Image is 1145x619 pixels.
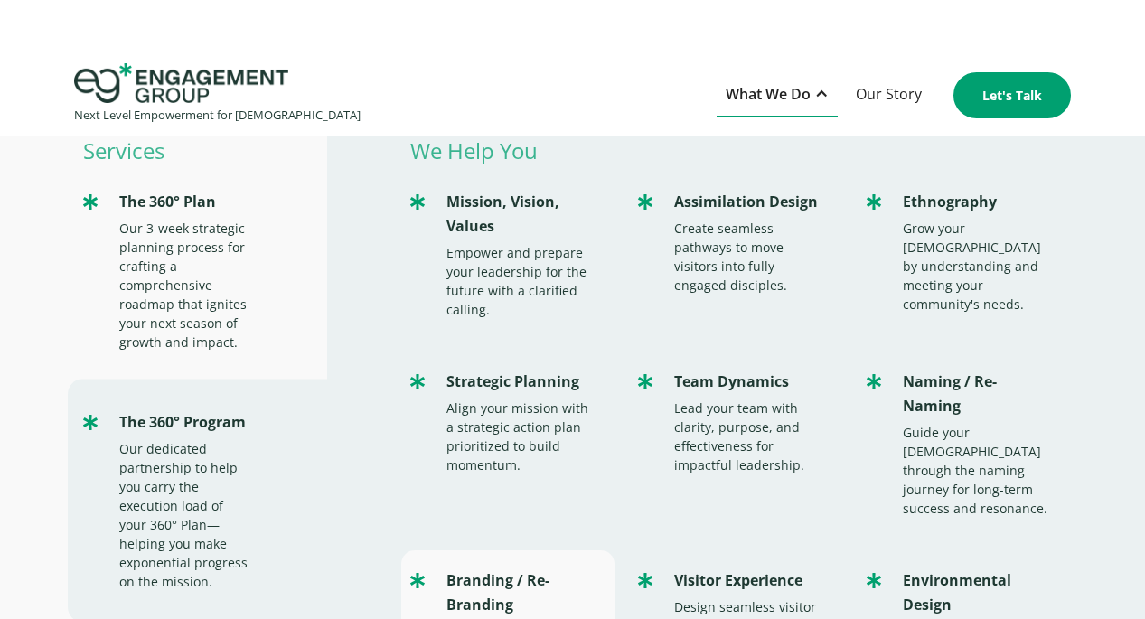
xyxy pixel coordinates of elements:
[446,568,596,617] div: Branding / Re-Branding
[119,410,251,435] div: The 360° Program
[119,219,251,352] div: Our 3-week strategic planning process for crafting a comprehensive roadmap that ignites your next...
[674,370,824,394] div: Team Dynamics
[674,190,824,214] div: Assimilation Design
[629,172,842,313] a: Assimilation DesignCreate seamless pathways to move visitors into fully engaged disciples.
[903,568,1053,617] div: Environmental Design
[119,190,251,214] div: The 360° Plan
[74,172,327,370] a: The 360° PlanOur 3-week strategic planning process for crafting a comprehensive roadmap that igni...
[726,82,811,107] div: What We Do
[74,138,327,163] p: Services
[858,352,1071,536] a: Naming / Re-NamingGuide your [DEMOGRAPHIC_DATA] through the naming journey for long-term success ...
[953,72,1071,118] a: Let's Talk
[903,190,1053,214] div: Ethnography
[74,63,361,127] a: home
[401,138,1070,163] p: We Help You
[674,219,824,295] div: Create seamless pathways to move visitors into fully engaged disciples.
[74,103,361,127] div: Next Level Empowerment for [DEMOGRAPHIC_DATA]
[446,243,596,319] div: Empower and prepare your leadership for the future with a clarified calling.
[446,190,596,239] div: Mission, Vision, Values
[401,172,615,337] a: Mission, Vision, ValuesEmpower and prepare your leadership for the future with a clarified calling.
[119,439,251,591] div: Our dedicated partnership to help you carry the execution load of your 360° Plan—helping you make...
[74,392,327,609] a: The 360° ProgramOur dedicated partnership to help you carry the execution load of your 360° Plan—...
[847,73,931,117] a: Our Story
[446,370,596,394] div: Strategic Planning
[446,399,596,474] div: Align your mission with a strategic action plan prioritized to build momentum.
[717,73,838,117] div: What We Do
[858,172,1071,332] a: EthnographyGrow your [DEMOGRAPHIC_DATA] by understanding and meeting your community's needs.
[903,370,1053,418] div: Naming / Re-Naming
[903,423,1053,518] div: Guide your [DEMOGRAPHIC_DATA] through the naming journey for long-term success and resonance.
[629,352,842,492] a: Team DynamicsLead your team with clarity, purpose, and effectiveness for impactful leadership.
[401,352,615,492] a: Strategic PlanningAlign your mission with a strategic action plan prioritized to build momentum.
[674,399,824,474] div: Lead your team with clarity, purpose, and effectiveness for impactful leadership.
[74,63,288,103] img: Engagement Group Logo Icon
[903,219,1053,314] div: Grow your [DEMOGRAPHIC_DATA] by understanding and meeting your community's needs.
[674,568,824,593] div: Visitor Experience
